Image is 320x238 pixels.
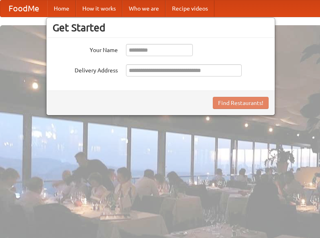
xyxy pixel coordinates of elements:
[76,0,122,17] a: How it works
[53,64,118,74] label: Delivery Address
[53,44,118,54] label: Your Name
[47,0,76,17] a: Home
[0,0,47,17] a: FoodMe
[166,0,214,17] a: Recipe videos
[213,97,269,109] button: Find Restaurants!
[122,0,166,17] a: Who we are
[53,22,269,34] h3: Get Started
